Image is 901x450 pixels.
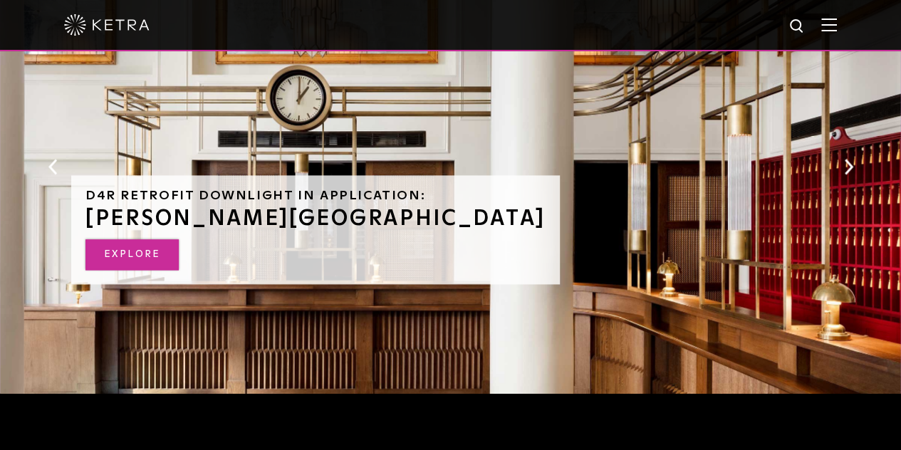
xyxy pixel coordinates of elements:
img: ketra-logo-2019-white [64,14,150,36]
img: Hamburger%20Nav.svg [821,18,837,31]
button: Previous [46,157,60,176]
a: EXPLORE [85,239,179,270]
h3: [PERSON_NAME][GEOGRAPHIC_DATA] [85,208,546,229]
img: search icon [788,18,806,36]
button: Next [841,157,855,176]
h6: D4R Retrofit Downlight in Application: [85,189,546,202]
